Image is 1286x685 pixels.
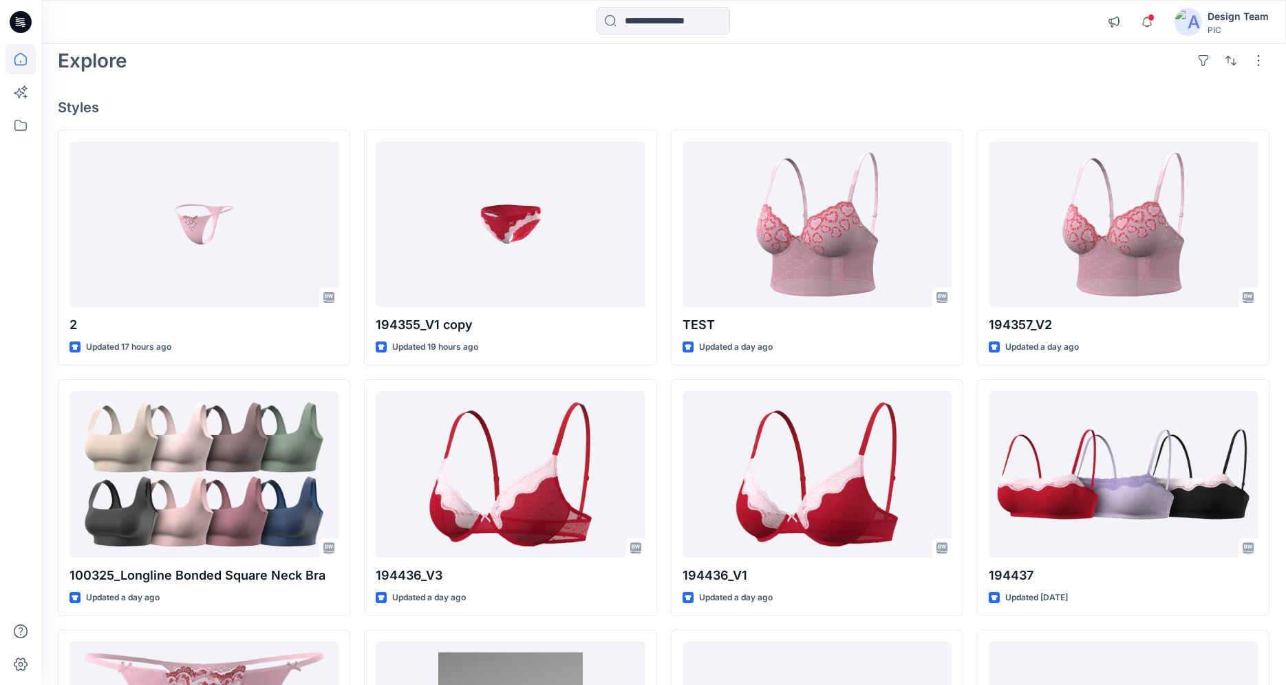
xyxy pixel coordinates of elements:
p: Updated a day ago [86,591,160,605]
p: TEST [683,315,952,335]
h2: Explore [58,50,127,72]
a: 194357_V2 [989,141,1258,307]
a: 194355_V1 copy [376,141,645,307]
p: 100325_Longline Bonded Square Neck Bra [69,566,339,585]
p: 194436_V1 [683,566,952,585]
a: 194436_V3 [376,391,645,557]
p: Updated a day ago [392,591,466,605]
p: Updated a day ago [1005,340,1079,355]
a: TEST [683,141,952,307]
p: 194357_V2 [989,315,1258,335]
p: Updated a day ago [699,340,773,355]
p: 194355_V1 copy [376,315,645,335]
div: PIC [1208,25,1269,35]
h4: Styles [58,99,1269,116]
a: 2 [69,141,339,307]
p: 194437 [989,566,1258,585]
p: Updated 17 hours ago [86,340,171,355]
p: Updated 19 hours ago [392,340,478,355]
div: Design Team [1208,8,1269,25]
a: 100325_Longline Bonded Square Neck Bra [69,391,339,557]
p: 194436_V3 [376,566,645,585]
p: Updated a day ago [699,591,773,605]
a: 194437 [989,391,1258,557]
p: Updated [DATE] [1005,591,1068,605]
a: 194436_V1 [683,391,952,557]
img: avatar [1175,8,1202,36]
p: 2 [69,315,339,335]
